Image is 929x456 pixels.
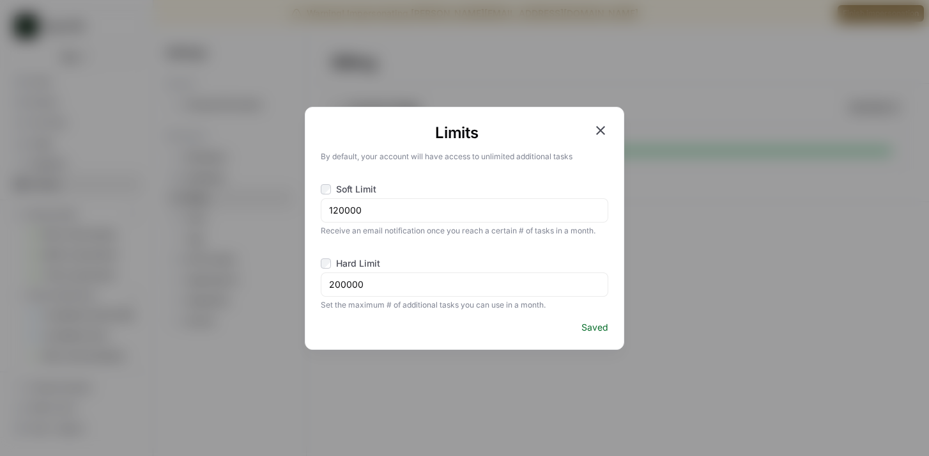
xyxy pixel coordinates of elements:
span: Saved [581,321,608,334]
h1: Limits [321,123,593,143]
p: By default, your account will have access to unlimited additional tasks [321,148,608,162]
span: Receive an email notification once you reach a certain # of tasks in a month. [321,223,608,237]
span: Hard Limit [336,257,380,270]
span: Set the maximum # of additional tasks you can use in a month. [321,297,608,311]
input: 0 [329,278,600,291]
input: Soft Limit [321,184,331,194]
input: Hard Limit [321,258,331,269]
span: Soft Limit [336,183,376,196]
input: 0 [329,204,600,217]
